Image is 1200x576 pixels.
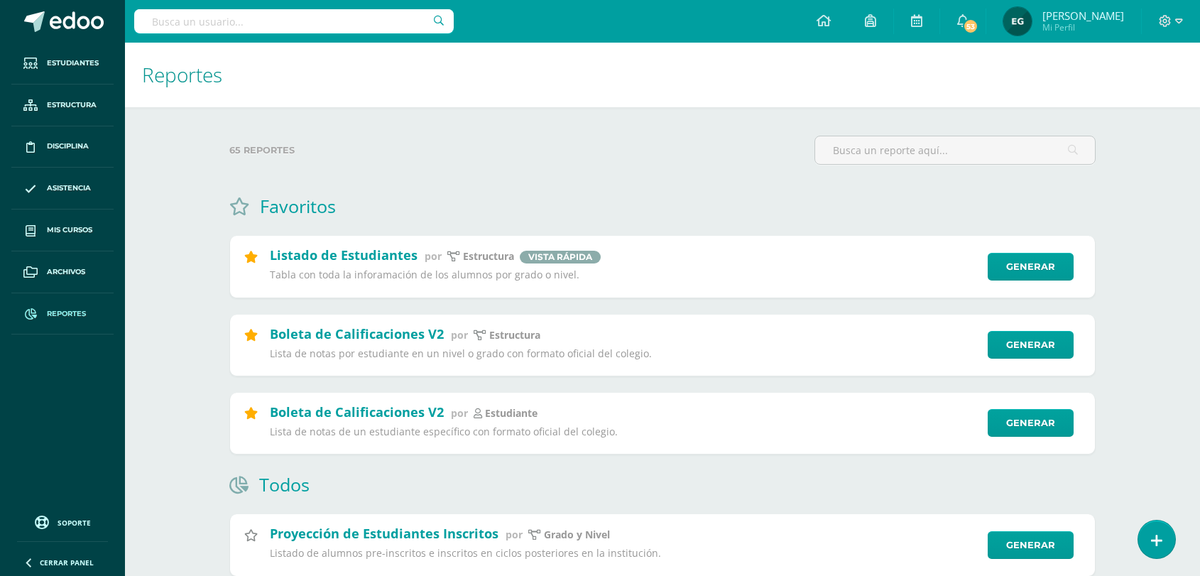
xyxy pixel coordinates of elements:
[17,512,108,531] a: Soporte
[988,253,1074,281] a: Generar
[11,126,114,168] a: Disciplina
[485,407,538,420] p: estudiante
[47,141,89,152] span: Disciplina
[451,406,468,420] span: por
[270,347,978,360] p: Lista de notas por estudiante en un nivel o grado con formato oficial del colegio.
[451,328,468,342] span: por
[520,251,601,263] span: Vista rápida
[259,472,310,496] h1: Todos
[47,266,85,278] span: Archivos
[229,136,803,165] label: 65 reportes
[58,518,91,528] span: Soporte
[47,183,91,194] span: Asistencia
[270,325,444,342] h2: Boleta de Calificaciones V2
[142,61,222,88] span: Reportes
[1042,9,1124,23] span: [PERSON_NAME]
[11,43,114,85] a: Estudiantes
[463,250,514,263] p: estructura
[815,136,1095,164] input: Busca un reporte aquí...
[425,249,442,263] span: por
[11,210,114,251] a: Mis cursos
[544,528,610,541] p: Grado y Nivel
[270,525,498,542] h2: Proyección de Estudiantes Inscritos
[489,329,540,342] p: Estructura
[988,409,1074,437] a: Generar
[47,224,92,236] span: Mis cursos
[270,547,978,560] p: Listado de alumnos pre-inscritos e inscritos en ciclos posteriores en la institución.
[270,246,418,263] h2: Listado de Estudiantes
[47,308,86,320] span: Reportes
[963,18,978,34] span: 53
[47,58,99,69] span: Estudiantes
[40,558,94,567] span: Cerrar panel
[506,528,523,541] span: por
[11,85,114,126] a: Estructura
[270,403,444,420] h2: Boleta de Calificaciones V2
[270,425,978,438] p: Lista de notas de un estudiante específico con formato oficial del colegio.
[47,99,97,111] span: Estructura
[260,194,336,218] h1: Favoritos
[11,251,114,293] a: Archivos
[988,531,1074,559] a: Generar
[11,293,114,335] a: Reportes
[134,9,454,33] input: Busca un usuario...
[1003,7,1032,36] img: 4615313cb8110bcdf70a3d7bb033b77e.png
[11,168,114,210] a: Asistencia
[988,331,1074,359] a: Generar
[1042,21,1124,33] span: Mi Perfil
[270,268,978,281] p: Tabla con toda la inforamación de los alumnos por grado o nivel.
